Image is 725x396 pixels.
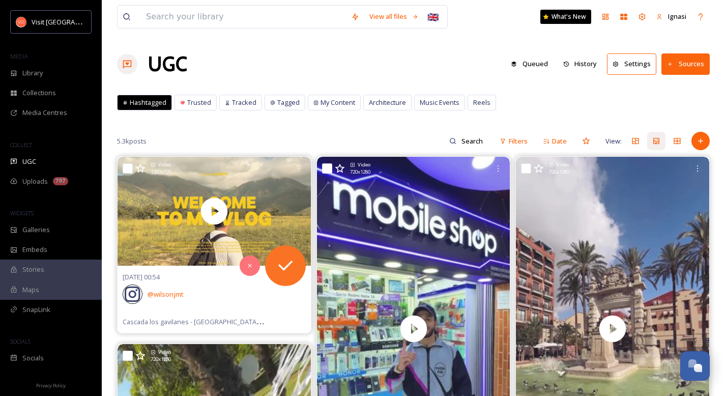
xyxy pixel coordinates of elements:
button: History [558,54,602,74]
span: Embeds [22,245,47,254]
span: Tracked [232,98,256,107]
span: Tagged [277,98,300,107]
span: Ignasi [668,12,686,21]
span: Video [358,161,370,168]
div: 🇬🇧 [424,8,442,26]
button: Settings [607,53,656,74]
video: Cascada los gavilanes - Valencia📍 #senderismo #cascadas #valencia #cerro #vlog [118,157,311,266]
img: thumbnail [118,157,311,266]
span: Video [557,161,569,168]
a: Queued [506,54,558,74]
span: Socials [22,353,44,363]
span: Collections [22,88,56,98]
a: History [558,54,607,74]
button: Open Chat [680,351,710,381]
span: Galleries [22,225,50,235]
span: MEDIA [10,52,28,60]
span: UGC [22,157,36,166]
span: Media Centres [22,108,67,118]
span: @ wilsonjmt [148,290,184,299]
a: Ignasi [651,7,691,26]
span: Maps [22,285,39,295]
span: Hashtagged [130,98,166,107]
span: Date [552,136,567,146]
span: Stories [22,265,44,274]
div: 797 [53,177,68,185]
a: Privacy Policy [36,379,66,391]
input: Search [456,131,489,151]
span: Filters [509,136,528,146]
input: Search your library [141,6,346,28]
a: What's New [540,10,591,24]
button: Queued [506,54,553,74]
a: UGC [148,49,187,79]
span: View: [605,136,622,146]
span: Uploads [22,177,48,186]
span: Reels [473,98,490,107]
span: 720 x 1280 [151,356,171,363]
span: SOCIALS [10,337,31,345]
span: Video [158,349,171,356]
span: [DATE] 00:54 [123,272,160,281]
span: SnapLink [22,305,50,315]
span: 720 x 1280 [549,168,569,176]
span: Trusted [187,98,211,107]
span: COLLECT [10,141,32,149]
span: Privacy Policy [36,382,66,389]
span: Cascada los gavilanes - [GEOGRAPHIC_DATA]📍 #senderismo #cascadas #[GEOGRAPHIC_DATA] #cerro #vlog [123,317,453,326]
span: Video [158,161,171,168]
span: Visit [GEOGRAPHIC_DATA] [32,17,110,26]
a: View all files [364,7,424,26]
span: 720 x 1280 [350,168,370,176]
span: Architecture [369,98,406,107]
span: Music Events [420,98,459,107]
button: Sources [661,53,710,74]
span: 1280 x 720 [151,168,171,176]
span: 5.3k posts [117,136,147,146]
span: My Content [321,98,355,107]
a: Settings [607,53,661,74]
span: Library [22,68,43,78]
span: WIDGETS [10,209,34,217]
img: download.png [16,17,26,27]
